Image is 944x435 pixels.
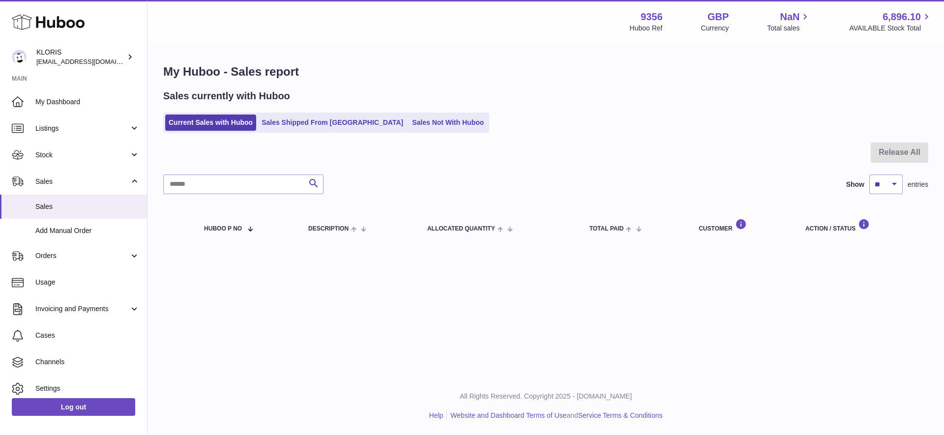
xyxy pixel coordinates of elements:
span: Listings [35,124,129,133]
span: Sales [35,202,140,211]
a: 6,896.10 AVAILABLE Stock Total [849,10,932,33]
h2: Sales currently with Huboo [163,89,290,103]
span: Total sales [767,24,811,33]
a: Help [429,411,443,419]
a: Log out [12,398,135,416]
a: Website and Dashboard Terms of Use [450,411,566,419]
div: Customer [699,219,786,232]
a: Sales Shipped From [GEOGRAPHIC_DATA] [258,115,407,131]
li: and [447,411,662,420]
a: NaN Total sales [767,10,811,33]
span: Add Manual Order [35,226,140,235]
span: 6,896.10 [883,10,921,24]
span: Orders [35,251,129,261]
a: Sales Not With Huboo [409,115,487,131]
strong: 9356 [641,10,663,24]
div: Action / Status [805,219,918,232]
strong: GBP [708,10,729,24]
span: My Dashboard [35,97,140,107]
div: KLORIS [36,48,125,66]
div: Currency [701,24,729,33]
a: Current Sales with Huboo [165,115,256,131]
span: Total paid [590,226,624,232]
span: ALLOCATED Quantity [427,226,495,232]
span: Sales [35,177,129,186]
span: Usage [35,278,140,287]
a: Service Terms & Conditions [578,411,663,419]
span: Huboo P no [204,226,242,232]
span: [EMAIL_ADDRESS][DOMAIN_NAME] [36,58,145,65]
span: Description [308,226,349,232]
img: huboo@kloriscbd.com [12,50,27,64]
span: Cases [35,331,140,340]
span: entries [908,180,928,189]
span: Stock [35,150,129,160]
span: NaN [780,10,799,24]
p: All Rights Reserved. Copyright 2025 - [DOMAIN_NAME] [155,392,936,401]
label: Show [846,180,864,189]
span: AVAILABLE Stock Total [849,24,932,33]
span: Channels [35,357,140,367]
div: Huboo Ref [630,24,663,33]
span: Invoicing and Payments [35,304,129,314]
h1: My Huboo - Sales report [163,64,928,80]
span: Settings [35,384,140,393]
